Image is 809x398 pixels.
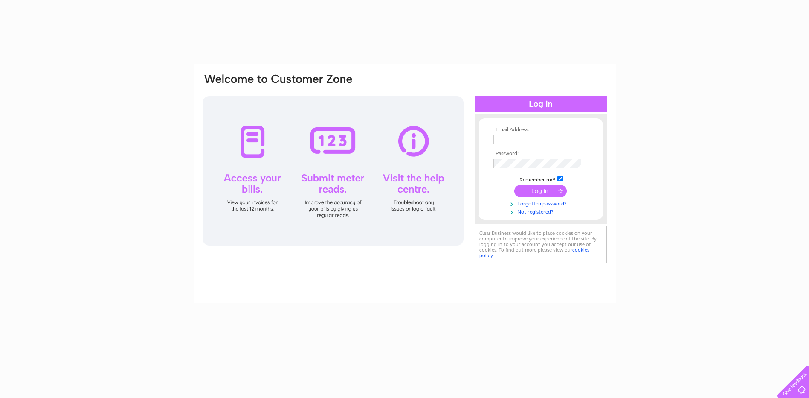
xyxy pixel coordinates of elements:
[491,151,590,157] th: Password:
[479,247,589,258] a: cookies policy
[514,185,567,197] input: Submit
[493,207,590,215] a: Not registered?
[475,226,607,263] div: Clear Business would like to place cookies on your computer to improve your experience of the sit...
[491,175,590,183] td: Remember me?
[493,199,590,207] a: Forgotten password?
[491,127,590,133] th: Email Address:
